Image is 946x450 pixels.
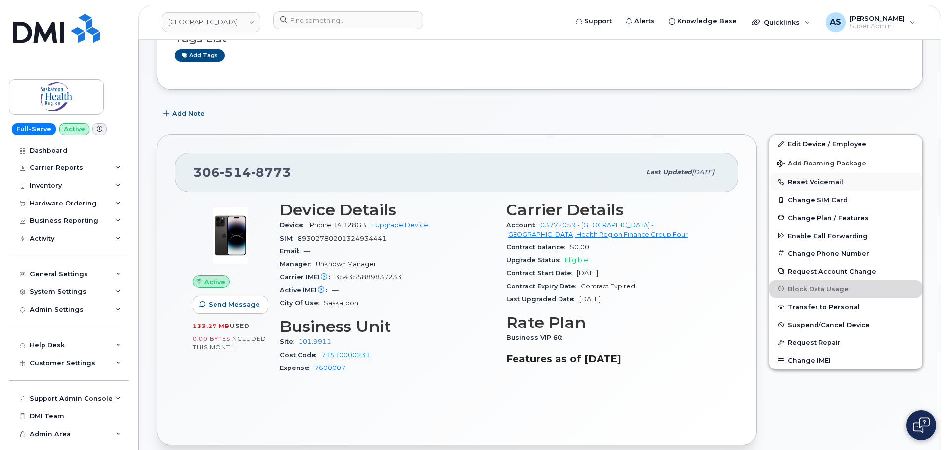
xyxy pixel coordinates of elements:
div: Alexander Strull [819,12,922,32]
span: Quicklinks [764,18,800,26]
span: [PERSON_NAME] [850,14,905,22]
span: Upgrade Status [506,256,565,264]
button: Transfer to Personal [769,298,922,316]
span: Business VIP 60 [506,334,567,341]
span: used [230,322,250,329]
span: Last updated [646,168,692,176]
span: Add Roaming Package [777,160,866,169]
button: Change Plan / Features [769,209,922,227]
a: Saskatoon Health Region [162,12,260,32]
span: Change Plan / Features [788,214,869,221]
span: Alerts [634,16,655,26]
span: Enable Call Forwarding [788,232,868,239]
span: 306 [193,165,291,180]
span: Contract Start Date [506,269,577,277]
h3: Device Details [280,201,494,219]
a: 71510000231 [321,351,370,359]
span: Contract balance [506,244,570,251]
span: Add Note [172,109,205,118]
span: Super Admin [850,22,905,30]
span: Send Message [209,300,260,309]
span: 8773 [251,165,291,180]
span: Carrier IMEI [280,273,335,281]
button: Block Data Usage [769,280,922,298]
span: Active [204,277,225,286]
input: Find something... [273,11,423,29]
a: + Upgrade Device [370,221,428,229]
span: Unknown Manager [316,260,376,268]
div: Quicklinks [745,12,817,32]
span: Email [280,247,304,255]
span: Eligible [565,256,588,264]
span: AS [830,16,841,28]
button: Reset Voicemail [769,173,922,191]
button: Change SIM Card [769,191,922,208]
a: 7600007 [314,364,345,371]
button: Enable Call Forwarding [769,227,922,245]
button: Request Repair [769,333,922,351]
span: Suspend/Cancel Device [788,321,870,328]
span: SIM [280,235,298,242]
span: 514 [220,165,251,180]
button: Suspend/Cancel Device [769,316,922,333]
span: — [304,247,310,255]
button: Add Roaming Package [769,153,922,173]
button: Request Account Change [769,262,922,280]
span: 89302780201324934441 [298,235,387,242]
h3: Business Unit [280,318,494,335]
span: Contract Expiry Date [506,283,581,290]
span: [DATE] [692,168,714,176]
span: Manager [280,260,316,268]
button: Change IMEI [769,351,922,369]
span: Active IMEI [280,286,332,294]
span: — [332,286,339,294]
a: Alerts [619,11,662,31]
span: Contract Expired [581,283,635,290]
span: [DATE] [579,295,601,303]
span: Expense [280,364,314,371]
button: Add Note [157,105,213,123]
span: Site [280,338,299,345]
span: 133.27 MB [193,323,230,329]
img: Open chat [913,417,930,433]
a: Add tags [175,49,225,62]
a: Knowledge Base [662,11,744,31]
span: iPhone 14 128GB [308,221,366,229]
a: Edit Device / Employee [769,135,922,153]
h3: Carrier Details [506,201,721,219]
span: 0.00 Bytes [193,335,230,342]
span: Last Upgraded Date [506,295,579,303]
span: [DATE] [577,269,598,277]
span: Device [280,221,308,229]
span: Account [506,221,540,229]
span: Saskatoon [324,299,358,307]
h3: Rate Plan [506,314,721,331]
span: 354355889837233 [335,273,402,281]
span: City Of Use [280,299,324,307]
a: Support [569,11,619,31]
button: Change Phone Number [769,245,922,262]
h3: Tags List [175,33,904,45]
a: 101.9911 [299,338,331,345]
span: Knowledge Base [677,16,737,26]
img: image20231002-4137094-12l9yso.jpeg [201,206,260,265]
span: $0.00 [570,244,589,251]
span: Support [584,16,612,26]
span: Cost Code [280,351,321,359]
a: 03772059 - [GEOGRAPHIC_DATA] - [GEOGRAPHIC_DATA] Health Region Finance Group Four [506,221,688,238]
h3: Features as of [DATE] [506,353,721,365]
button: Send Message [193,296,268,314]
